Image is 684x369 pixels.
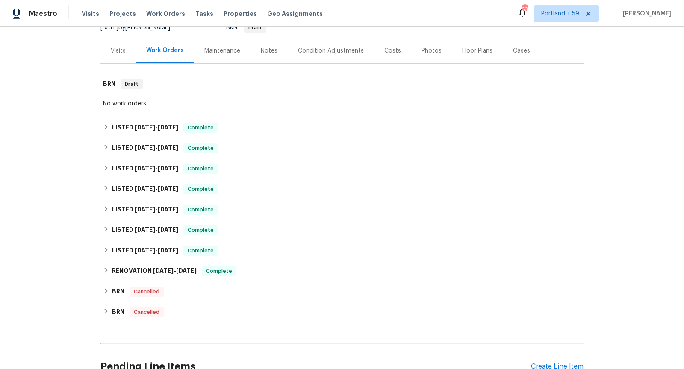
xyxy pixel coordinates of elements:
[298,47,364,55] div: Condition Adjustments
[541,9,579,18] span: Portland + 59
[103,79,115,89] h6: BRN
[462,47,492,55] div: Floor Plans
[146,46,184,55] div: Work Orders
[158,186,178,192] span: [DATE]
[158,165,178,171] span: [DATE]
[135,145,155,151] span: [DATE]
[203,267,236,275] span: Complete
[100,70,584,98] div: BRN Draft
[184,246,217,255] span: Complete
[158,145,178,151] span: [DATE]
[135,186,155,192] span: [DATE]
[100,179,584,199] div: LISTED [DATE]-[DATE]Complete
[100,117,584,138] div: LISTED [DATE]-[DATE]Complete
[130,308,163,316] span: Cancelled
[513,47,530,55] div: Cases
[184,164,217,173] span: Complete
[204,47,240,55] div: Maintenance
[135,247,155,253] span: [DATE]
[100,23,180,33] div: by [PERSON_NAME]
[135,227,178,233] span: -
[384,47,401,55] div: Costs
[100,261,584,281] div: RENOVATION [DATE]-[DATE]Complete
[109,9,136,18] span: Projects
[135,206,178,212] span: -
[135,165,155,171] span: [DATE]
[135,206,155,212] span: [DATE]
[100,199,584,220] div: LISTED [DATE]-[DATE]Complete
[176,268,197,274] span: [DATE]
[158,206,178,212] span: [DATE]
[29,9,57,18] span: Maestro
[135,247,178,253] span: -
[135,124,178,130] span: -
[135,186,178,192] span: -
[153,268,174,274] span: [DATE]
[103,100,581,108] div: No work orders.
[158,124,178,130] span: [DATE]
[522,5,528,14] div: 633
[112,184,178,194] h6: LISTED
[135,165,178,171] span: -
[184,123,217,132] span: Complete
[112,246,178,256] h6: LISTED
[130,287,163,296] span: Cancelled
[121,80,142,88] span: Draft
[245,25,265,30] span: Draft
[184,226,217,234] span: Complete
[619,9,671,18] span: [PERSON_NAME]
[82,9,99,18] span: Visits
[153,268,197,274] span: -
[158,247,178,253] span: [DATE]
[184,144,217,152] span: Complete
[135,145,178,151] span: -
[111,47,126,55] div: Visits
[112,307,124,317] h6: BRN
[224,9,257,18] span: Properties
[184,205,217,214] span: Complete
[112,164,178,174] h6: LISTED
[184,185,217,193] span: Complete
[100,302,584,322] div: BRN Cancelled
[100,158,584,179] div: LISTED [DATE]-[DATE]Complete
[226,25,266,31] span: BRN
[112,225,178,235] h6: LISTED
[100,25,118,31] span: [DATE]
[112,266,197,276] h6: RENOVATION
[100,138,584,158] div: LISTED [DATE]-[DATE]Complete
[112,287,124,297] h6: BRN
[261,47,277,55] div: Notes
[135,227,155,233] span: [DATE]
[112,205,178,215] h6: LISTED
[112,123,178,133] h6: LISTED
[100,220,584,240] div: LISTED [DATE]-[DATE]Complete
[100,240,584,261] div: LISTED [DATE]-[DATE]Complete
[267,9,323,18] span: Geo Assignments
[135,124,155,130] span: [DATE]
[422,47,442,55] div: Photos
[146,9,185,18] span: Work Orders
[158,227,178,233] span: [DATE]
[100,281,584,302] div: BRN Cancelled
[112,143,178,153] h6: LISTED
[195,11,213,17] span: Tasks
